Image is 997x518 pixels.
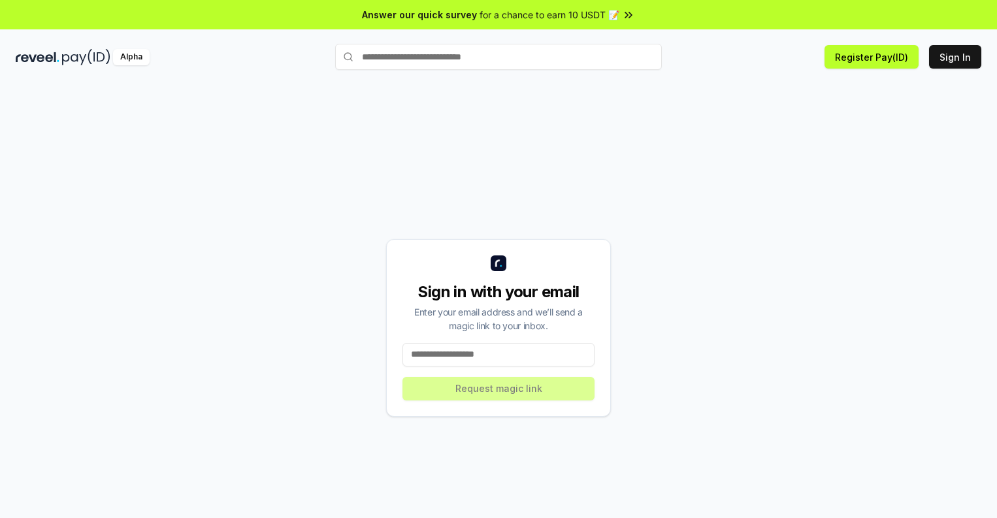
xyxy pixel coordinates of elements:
button: Register Pay(ID) [825,45,919,69]
span: Answer our quick survey [362,8,477,22]
img: pay_id [62,49,110,65]
div: Alpha [113,49,150,65]
img: reveel_dark [16,49,59,65]
span: for a chance to earn 10 USDT 📝 [480,8,619,22]
button: Sign In [929,45,981,69]
div: Sign in with your email [402,282,595,302]
img: logo_small [491,255,506,271]
div: Enter your email address and we’ll send a magic link to your inbox. [402,305,595,332]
